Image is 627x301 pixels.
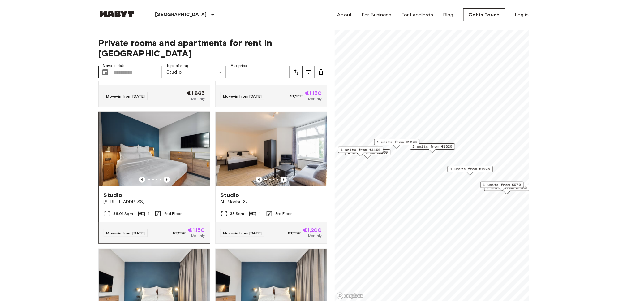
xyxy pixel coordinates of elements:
[221,191,239,199] span: Studio
[348,150,388,155] span: 1 units from €1200
[99,66,111,78] button: Choose date
[216,112,327,186] img: Marketing picture of unit DE-01-087-003-01H
[443,11,453,19] a: Blog
[162,66,226,78] div: Studio
[276,211,292,216] span: 3rd Floor
[303,227,322,233] span: €1,200
[401,11,433,19] a: For Landlords
[104,191,122,199] span: Studio
[515,11,529,19] a: Log in
[259,211,260,216] span: 1
[230,211,244,216] span: 33 Sqm
[377,139,417,145] span: 1 units from €1370
[483,182,521,188] span: 1 units from €970
[345,149,390,159] div: Map marker
[305,90,322,96] span: €1,150
[308,96,322,102] span: Monthly
[98,112,210,244] a: Marketing picture of unit DE-01-483-204-01Previous imagePrevious imageStudio[STREET_ADDRESS]36.01...
[303,66,315,78] button: tune
[463,8,505,21] a: Get in Touch
[308,233,322,238] span: Monthly
[98,37,327,59] span: Private rooms and apartments for rent in [GEOGRAPHIC_DATA]
[104,199,205,205] span: [STREET_ADDRESS]
[487,185,527,191] span: 1 units from €1280
[106,231,145,235] span: Move-in from [DATE]
[447,166,493,176] div: Map marker
[412,144,452,149] span: 2 units from €1320
[155,11,207,19] p: [GEOGRAPHIC_DATA]
[337,292,364,299] a: Mapbox logo
[338,147,383,156] div: Map marker
[139,177,145,183] button: Previous image
[98,11,135,17] img: Habyt
[191,96,205,102] span: Monthly
[256,177,262,183] button: Previous image
[99,112,210,186] img: Marketing picture of unit DE-01-483-204-01
[223,94,262,98] span: Move-in from [DATE]
[164,211,182,216] span: 2nd Floor
[166,63,188,68] label: Type of stay
[215,112,327,244] a: Marketing picture of unit DE-01-087-003-01HPrevious imagePrevious imageStudioAlt-Moabit 3733 Sqm1...
[374,139,419,149] div: Map marker
[221,199,322,205] span: Alt-Moabit 37
[480,182,524,191] div: Map marker
[281,177,287,183] button: Previous image
[410,143,455,153] div: Map marker
[362,11,391,19] a: For Business
[230,63,247,68] label: Max price
[341,147,380,153] span: 1 units from €1190
[450,166,490,172] span: 1 units from €1225
[290,93,303,99] span: €1,280
[148,211,149,216] span: 1
[337,11,352,19] a: About
[223,231,262,235] span: Move-in from [DATE]
[288,230,301,236] span: €1,280
[187,90,205,96] span: €1,865
[106,94,145,98] span: Move-in from [DATE]
[173,230,186,236] span: €1,280
[164,177,170,183] button: Previous image
[103,63,126,68] label: Move-in date
[315,66,327,78] button: tune
[114,211,133,216] span: 36.01 Sqm
[191,233,205,238] span: Monthly
[188,227,205,233] span: €1,150
[290,66,303,78] button: tune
